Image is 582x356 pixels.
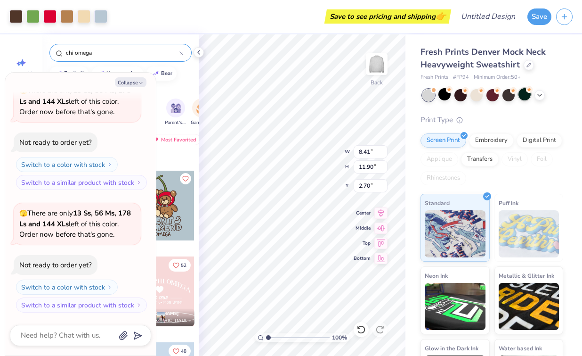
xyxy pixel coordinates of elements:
[152,71,159,76] img: trend_line.gif
[49,66,89,81] button: football
[107,284,113,290] img: Switch to a color with stock
[16,280,118,295] button: Switch to a color with stock
[191,119,212,126] span: Game Day
[181,349,186,354] span: 48
[65,48,179,58] input: Try "Alpha"
[501,152,528,166] div: Vinyl
[136,302,142,308] img: Switch to a similar product with stock
[16,298,147,313] button: Switch to a similar product with stock
[92,66,143,81] button: homecoming
[367,55,386,74] img: Back
[19,138,92,147] div: Not ready to order yet?
[19,86,131,106] strong: 13 Ss, 56 Ms, 178 Ls and 144 XLs
[499,271,554,281] span: Metallic & Glitter Ink
[106,71,139,76] div: homecoming
[461,152,499,166] div: Transfers
[19,86,131,116] span: There are only left of this color. Order now before that's gone.
[453,74,469,82] span: # FP94
[354,210,371,216] span: Center
[191,99,212,126] button: filter button
[181,263,186,268] span: 52
[107,162,113,167] img: Switch to a color with stock
[420,171,466,185] div: Rhinestones
[165,99,186,126] div: filter for Parent's Weekend
[436,10,446,22] span: 👉
[115,77,146,87] button: Collapse
[354,240,371,247] span: Top
[371,78,383,87] div: Back
[10,70,32,77] span: Image AI
[354,225,371,232] span: Middle
[453,7,523,26] input: Untitled Design
[170,103,181,114] img: Parent's Weekend Image
[191,99,212,126] div: filter for Game Day
[136,180,142,185] img: Switch to a similar product with stock
[55,71,62,76] img: trend_line.gif
[165,99,186,126] button: filter button
[420,115,563,125] div: Print Type
[420,74,448,82] span: Fresh Prints
[420,46,546,70] span: Fresh Prints Denver Mock Neck Heavyweight Sweatshirt
[527,8,551,25] button: Save
[161,71,172,76] div: bear
[16,157,118,172] button: Switch to a color with stock
[517,133,562,148] div: Digital Print
[425,343,478,353] span: Glow in the Dark Ink
[420,133,466,148] div: Screen Print
[531,152,553,166] div: Foil
[16,175,147,190] button: Switch to a similar product with stock
[140,317,191,324] span: [GEOGRAPHIC_DATA], [GEOGRAPHIC_DATA][US_STATE]
[140,310,179,317] span: [PERSON_NAME]
[425,210,485,257] img: Standard
[327,9,449,24] div: Save to see pricing and shipping
[19,260,92,270] div: Not ready to order yet?
[499,210,559,257] img: Puff Ink
[332,333,347,342] span: 100 %
[474,74,521,82] span: Minimum Order: 50 +
[425,198,450,208] span: Standard
[425,271,448,281] span: Neon Ink
[169,259,191,272] button: Like
[354,255,371,262] span: Bottom
[420,152,458,166] div: Applique
[499,198,518,208] span: Puff Ink
[147,134,201,145] div: Most Favorited
[146,66,177,81] button: bear
[165,119,186,126] span: Parent's Weekend
[64,71,84,76] div: football
[19,209,27,218] span: 🫣
[97,71,105,76] img: trend_line.gif
[499,283,559,330] img: Metallic & Glitter Ink
[196,103,207,114] img: Game Day Image
[469,133,514,148] div: Embroidery
[425,283,485,330] img: Neon Ink
[19,208,131,239] span: There are only left of this color. Order now before that's gone.
[499,343,542,353] span: Water based Ink
[19,208,131,229] strong: 13 Ss, 56 Ms, 178 Ls and 144 XLs
[180,173,191,184] button: Like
